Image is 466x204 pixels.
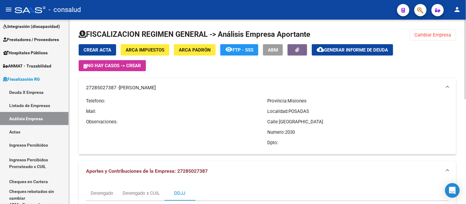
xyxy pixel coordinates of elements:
mat-expansion-panel-header: Aportes y Contribuciones de la Empresa: 27285027387 [79,161,456,181]
div: Devengado x CUIL [123,190,160,197]
span: No hay casos -> Crear [84,63,141,68]
span: Cambiar Empresa [415,32,451,38]
span: Hospitales Públicos [3,49,48,56]
p: Numero: [268,129,449,136]
span: Generar informe de deuda [324,47,388,53]
button: Cambiar Empresa [410,29,456,40]
p: Telefono: [86,98,268,104]
button: ABM [263,44,283,56]
span: POSADAS [289,109,309,114]
p: Observaciones: [86,118,268,125]
button: No hay casos -> Crear [79,60,146,71]
mat-icon: cloud_download [317,46,324,53]
mat-panel-title: 27285027387 - [86,84,441,91]
div: DDJJ [174,190,185,197]
div: 27285027387 -[PERSON_NAME] [79,98,456,155]
p: Localidad: [268,108,449,115]
span: ARCA Padrón [179,47,211,53]
button: Crear Acta [79,44,116,56]
button: ARCA Impuestos [121,44,169,56]
span: Aportes y Contribuciones de la Empresa: 27285027387 [86,168,208,174]
button: ARCA Padrón [174,44,216,56]
mat-icon: person [454,6,461,13]
mat-expansion-panel-header: 27285027387 -[PERSON_NAME] [79,78,456,98]
h1: FISCALIZACION REGIMEN GENERAL -> Análisis Empresa Aportante [79,29,310,39]
span: [GEOGRAPHIC_DATA] [279,119,323,125]
span: Prestadores / Proveedores [3,36,59,43]
p: Calle: [268,118,449,125]
p: Mail: [86,108,268,115]
div: Open Intercom Messenger [445,183,460,198]
span: Integración (discapacidad) [3,23,60,30]
span: ANMAT - Trazabilidad [3,63,51,69]
button: FTP - SSS [220,44,258,56]
span: ABM [268,47,278,53]
p: Provincia: [268,98,449,104]
span: Misiones [288,98,307,104]
p: Dpto: [268,139,449,146]
span: [PERSON_NAME] [119,84,156,91]
span: - consalud [49,3,81,17]
span: FTP - SSS [233,47,253,53]
mat-icon: menu [5,6,12,13]
span: Fiscalización RG [3,76,40,83]
mat-icon: remove_red_eye [225,46,233,53]
button: Generar informe de deuda [312,44,393,56]
span: 2030 [285,129,295,135]
div: Devengado [91,190,113,197]
span: ARCA Impuestos [126,47,164,53]
span: Crear Acta [84,47,111,53]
